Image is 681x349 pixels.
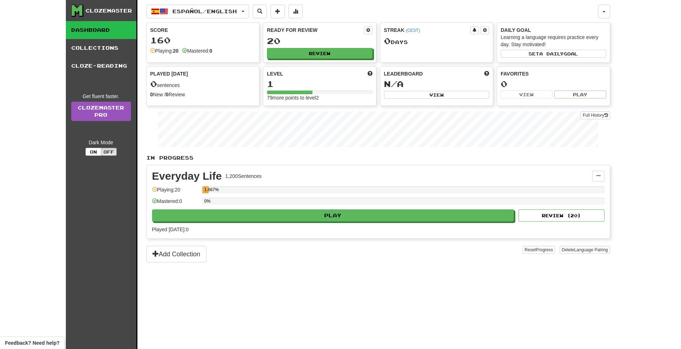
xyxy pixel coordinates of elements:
span: Played [DATE] [150,70,188,77]
div: 1,200 Sentences [225,173,262,180]
button: View [501,91,553,98]
button: More stats [288,5,303,18]
strong: 0 [166,92,169,97]
p: In Progress [146,154,610,161]
button: Play [152,209,514,222]
strong: 0 [150,92,153,97]
span: 0 [384,36,391,46]
strong: 0 [209,48,212,54]
button: Search sentences [253,5,267,18]
button: DeleteLanguage Pairing [560,246,610,254]
div: Get fluent faster. [71,93,131,100]
a: Cloze-Reading [66,57,136,75]
div: Learning a language requires practice every day. Stay motivated! [501,34,606,48]
span: Language Pairing [574,247,608,252]
span: Score more points to level up [368,70,373,77]
button: Play [554,91,606,98]
div: Daily Goal [501,26,606,34]
div: Ready for Review [267,26,364,34]
button: Español/English [146,5,249,18]
div: Mastered: [182,47,212,54]
span: a daily [539,51,564,56]
div: Day s [384,37,490,46]
div: Streak [384,26,471,34]
div: Favorites [501,70,606,77]
div: Playing: 20 [152,186,199,198]
button: Full History [580,111,610,119]
span: N/A [384,79,404,89]
button: Review [267,48,373,59]
span: Leaderboard [384,70,423,77]
div: 1 [267,79,373,88]
span: 0 [150,79,157,89]
span: Español / English [172,8,237,14]
button: Review (20) [519,209,604,222]
div: 160 [150,36,256,45]
button: ResetProgress [522,246,555,254]
span: Level [267,70,283,77]
button: On [86,148,101,156]
button: Seta dailygoal [501,50,606,58]
a: ClozemasterPro [71,102,131,121]
div: Mastered: 0 [152,198,199,209]
button: Off [101,148,117,156]
span: Progress [536,247,553,252]
div: New / Review [150,91,256,98]
div: 0 [501,79,606,88]
div: Clozemaster [86,7,132,14]
span: Played [DATE]: 0 [152,227,189,232]
span: This week in points, UTC [484,70,489,77]
div: Dark Mode [71,139,131,146]
a: (CEST) [406,28,420,33]
div: Score [150,26,256,34]
button: View [384,91,490,99]
button: Add Collection [146,246,206,262]
div: 20 [267,37,373,45]
a: Dashboard [66,21,136,39]
button: Add sentence to collection [271,5,285,18]
a: Collections [66,39,136,57]
div: Everyday Life [152,171,222,181]
strong: 20 [173,48,179,54]
div: 1.667% [204,186,209,193]
div: Playing: [150,47,179,54]
div: 79 more points to level 2 [267,94,373,101]
span: Open feedback widget [5,339,59,346]
div: sentences [150,79,256,89]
